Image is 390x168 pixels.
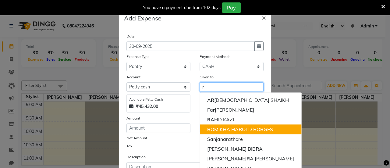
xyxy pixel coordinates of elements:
span: × [262,13,266,22]
span: R [239,126,242,132]
span: R [260,126,264,132]
label: Account [126,74,140,80]
label: Payment Methods [200,54,230,59]
span: r [226,136,228,142]
ngb-highlight: Fa [PERSON_NAME] [207,107,254,113]
button: Pay [222,2,241,13]
strong: ₹45,432.00 [136,103,158,110]
button: Close [257,9,271,26]
ngb-highlight: AFID KAZI [207,116,234,123]
ngb-highlight: [PERSON_NAME] BIB A [207,146,263,152]
div: You have a payment due from 102 days [143,5,221,11]
label: Expense Type [126,54,150,59]
label: Net Amount [126,135,147,141]
span: R [207,116,211,123]
input: Amount [126,123,190,133]
div: Available Petty Cash [129,97,188,102]
span: R [246,155,250,162]
label: Amount [126,116,140,121]
h5: Add Expense [124,14,161,23]
span: r [213,107,215,113]
ngb-highlight: OMIKHA HA OLD BO GES [207,126,273,132]
label: Description [126,154,146,160]
ngb-highlight: A [DEMOGRAPHIC_DATA] SHAIKH [207,97,289,103]
label: Tax [126,143,132,149]
span: R [207,126,211,132]
span: R [211,97,214,103]
span: R [256,146,259,152]
ngb-highlight: [PERSON_NAME] A [PERSON_NAME] [207,155,294,162]
input: Given to [200,82,264,92]
span: r [238,136,240,142]
ngb-highlight: Sanjana atho e [207,136,243,142]
label: Given to [200,74,214,80]
label: Date [126,34,135,39]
